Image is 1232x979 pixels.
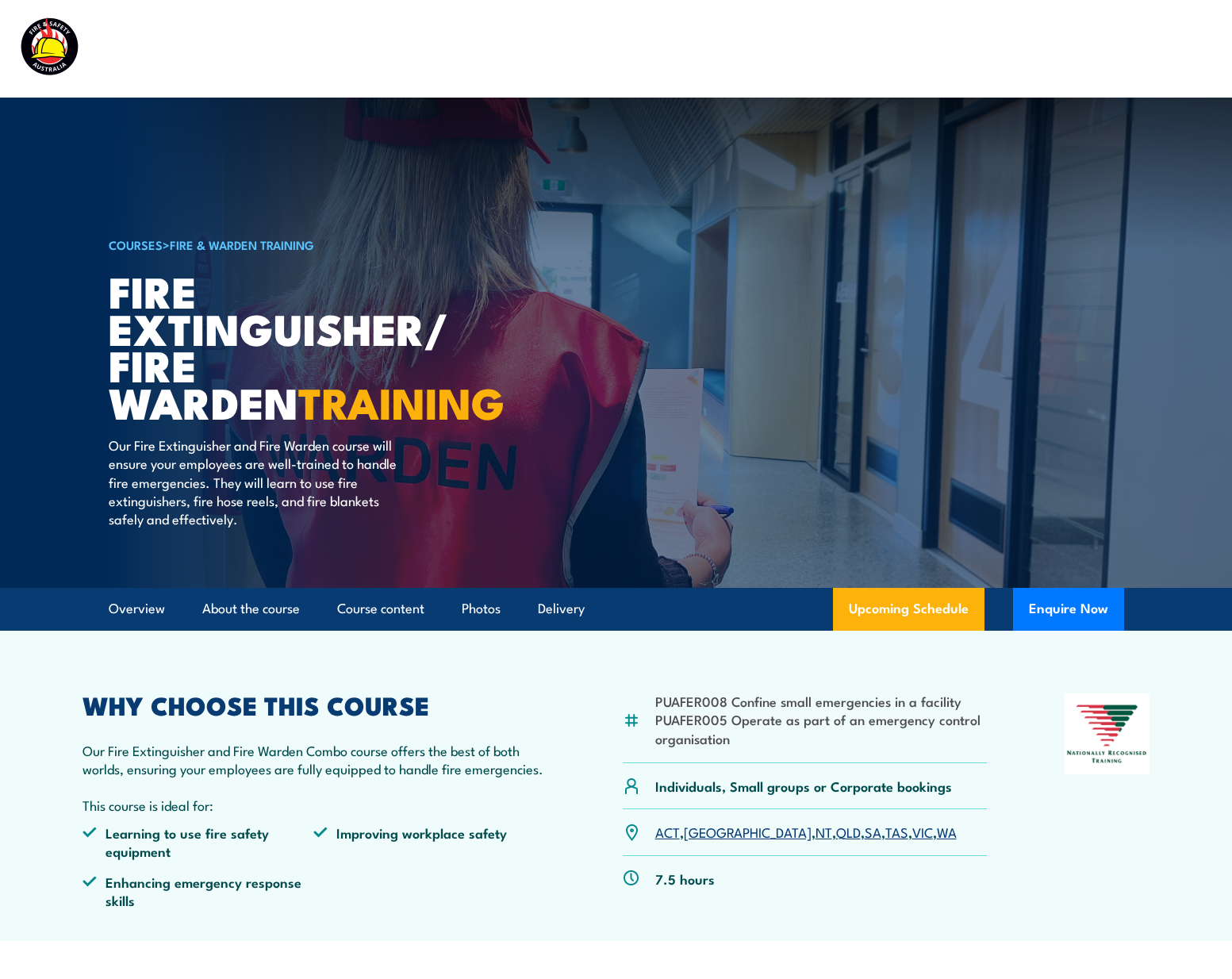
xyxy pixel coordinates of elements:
a: Delivery [538,588,585,630]
li: PUAFER008 Confine small emergencies in a facility [655,692,988,710]
a: Contact [1107,28,1157,70]
a: SA [865,822,881,841]
button: Enquire Now [1013,588,1124,631]
li: Improving workplace safety [313,824,545,861]
a: Course content [337,588,424,630]
a: About the course [202,588,300,630]
a: About Us [819,28,878,70]
a: WA [937,822,957,841]
a: Courses [370,28,420,70]
a: Overview [109,588,165,630]
a: QLD [836,822,861,841]
p: Individuals, Small groups or Corporate bookings [655,777,952,795]
a: Photos [462,588,501,630]
h1: Fire Extinguisher/ Fire Warden [109,272,501,420]
a: NT [816,822,832,841]
li: Enhancing emergency response skills [83,873,314,910]
strong: TRAINING [298,368,505,434]
a: VIC [912,822,933,841]
p: 7.5 hours [655,870,715,888]
a: Learner Portal [983,28,1073,70]
a: ACT [655,822,680,841]
a: Upcoming Schedule [833,588,984,631]
h2: WHY CHOOSE THIS COURSE [83,693,546,716]
p: Our Fire Extinguisher and Fire Warden Combo course offers the best of both worlds, ensuring your ... [83,741,546,778]
p: This course is ideal for: [83,796,546,814]
p: Our Fire Extinguisher and Fire Warden course will ensure your employees are well-trained to handl... [109,436,398,528]
li: Learning to use fire safety equipment [83,824,314,861]
p: , , , , , , , [655,823,957,841]
img: Nationally Recognised Training logo. [1065,693,1150,774]
a: Course Calendar [455,28,561,70]
a: [GEOGRAPHIC_DATA] [684,822,812,841]
a: Emergency Response Services [596,28,785,70]
a: Fire & Warden Training [170,236,314,253]
h6: > [109,235,501,254]
li: PUAFER005 Operate as part of an emergency control organisation [655,710,988,747]
a: News [913,28,948,70]
a: TAS [885,822,908,841]
a: COURSES [109,236,163,253]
